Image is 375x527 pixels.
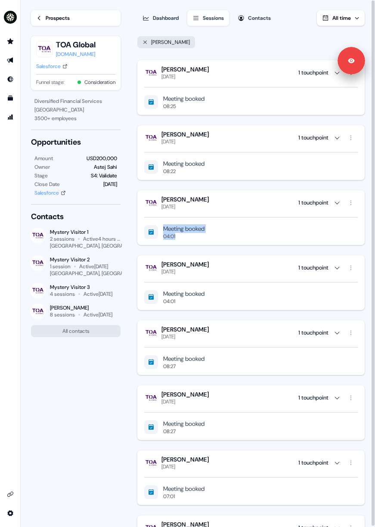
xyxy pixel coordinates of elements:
[87,154,117,163] div: USD200,000
[163,298,175,305] div: 04:01
[50,311,75,318] div: 8 sessions
[84,291,112,298] div: Active [DATE]
[161,463,175,470] div: [DATE]
[187,10,229,26] button: Sessions
[163,363,176,370] div: 08:27
[3,53,17,67] a: Go to outbound experience
[31,325,121,337] button: All contacts
[161,268,175,275] div: [DATE]
[31,211,121,222] div: Contacts
[3,91,17,105] a: Go to templates
[144,145,358,175] div: [PERSON_NAME][DATE] 1 touchpoint
[161,203,175,210] div: [DATE]
[144,210,358,240] div: [PERSON_NAME][DATE] 1 touchpoint
[248,14,271,22] div: Contacts
[34,163,50,171] div: Owner
[46,14,70,22] div: Prospects
[163,289,205,298] div: Meeting booked
[298,329,329,337] div: 1 touchpoint
[34,154,53,163] div: Amount
[161,398,175,405] div: [DATE]
[31,10,121,26] a: Prospects
[163,233,175,240] div: 04:01
[144,65,358,80] button: [PERSON_NAME][DATE] 1 touchpoint
[161,333,175,340] div: [DATE]
[3,506,17,520] a: Go to integrations
[144,325,358,340] button: [PERSON_NAME][DATE] 1 touchpoint
[163,419,205,428] div: Meeting booked
[79,263,108,270] div: Active [DATE]
[163,493,175,500] div: 07:01
[161,65,209,73] div: [PERSON_NAME]
[161,130,209,138] div: [PERSON_NAME]
[298,394,329,402] div: 1 touchpoint
[144,130,358,145] button: [PERSON_NAME][DATE] 1 touchpoint
[161,138,175,145] div: [DATE]
[144,80,358,110] div: [PERSON_NAME][DATE] 1 touchpoint
[144,456,358,470] button: [PERSON_NAME][DATE] 1 touchpoint
[298,68,329,77] div: 1 touchpoint
[161,391,209,398] div: [PERSON_NAME]
[161,325,209,333] div: [PERSON_NAME]
[36,78,64,87] span: Funnel stage:
[137,10,184,26] button: Dashboard
[203,14,224,22] div: Sessions
[50,291,75,298] div: 4 sessions
[56,50,96,59] a: [DOMAIN_NAME]
[34,114,117,123] div: 3500 + employees
[163,484,205,493] div: Meeting booked
[31,137,121,147] div: Opportunities
[163,159,205,168] div: Meeting booked
[34,189,66,197] a: Salesforce
[298,459,329,467] div: 1 touchpoint
[163,224,205,233] div: Meeting booked
[3,34,17,48] a: Go to prospects
[3,487,17,501] a: Go to integrations
[163,168,176,175] div: 08:22
[50,270,151,277] div: [GEOGRAPHIC_DATA], [GEOGRAPHIC_DATA]
[298,133,329,142] div: 1 touchpoint
[84,78,115,87] button: Consideration
[50,284,112,291] div: Mystery Visitor 3
[34,189,59,197] div: Salesforce
[50,256,121,263] div: Mystery Visitor 2
[151,38,190,46] div: [PERSON_NAME]
[153,14,179,22] div: Dashboard
[144,340,358,370] div: [PERSON_NAME][DATE] 1 touchpoint
[161,195,209,203] div: [PERSON_NAME]
[163,428,176,435] div: 08:27
[3,110,17,124] a: Go to attribution
[50,242,151,249] div: [GEOGRAPHIC_DATA], [GEOGRAPHIC_DATA]
[34,180,60,189] div: Close Date
[161,456,209,463] div: [PERSON_NAME]
[232,10,276,26] button: Contacts
[56,40,96,50] button: TOA Global
[144,405,358,435] div: [PERSON_NAME][DATE] 1 touchpoint
[50,263,71,270] div: 1 session
[50,236,74,242] div: 2 sessions
[332,15,351,22] span: All time
[298,263,329,272] div: 1 touchpoint
[144,470,358,500] div: [PERSON_NAME][DATE] 1 touchpoint
[144,275,358,305] div: [PERSON_NAME][DATE] 1 touchpoint
[50,304,112,311] div: [PERSON_NAME]
[144,195,358,210] button: [PERSON_NAME][DATE] 1 touchpoint
[144,260,358,275] button: [PERSON_NAME][DATE] 1 touchpoint
[34,97,117,105] div: Diversified Financial Services
[34,171,48,180] div: Stage
[91,171,117,180] div: S4: Validate
[298,198,329,207] div: 1 touchpoint
[163,354,205,363] div: Meeting booked
[317,10,365,26] button: All time
[34,105,117,114] div: [GEOGRAPHIC_DATA]
[36,62,68,71] a: Salesforce
[83,236,121,242] div: Active 4 hours ago
[84,311,112,318] div: Active [DATE]
[163,103,176,110] div: 08:25
[144,391,358,405] button: [PERSON_NAME][DATE] 1 touchpoint
[36,62,61,71] div: Salesforce
[161,260,209,268] div: [PERSON_NAME]
[103,180,117,189] div: [DATE]
[163,94,205,103] div: Meeting booked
